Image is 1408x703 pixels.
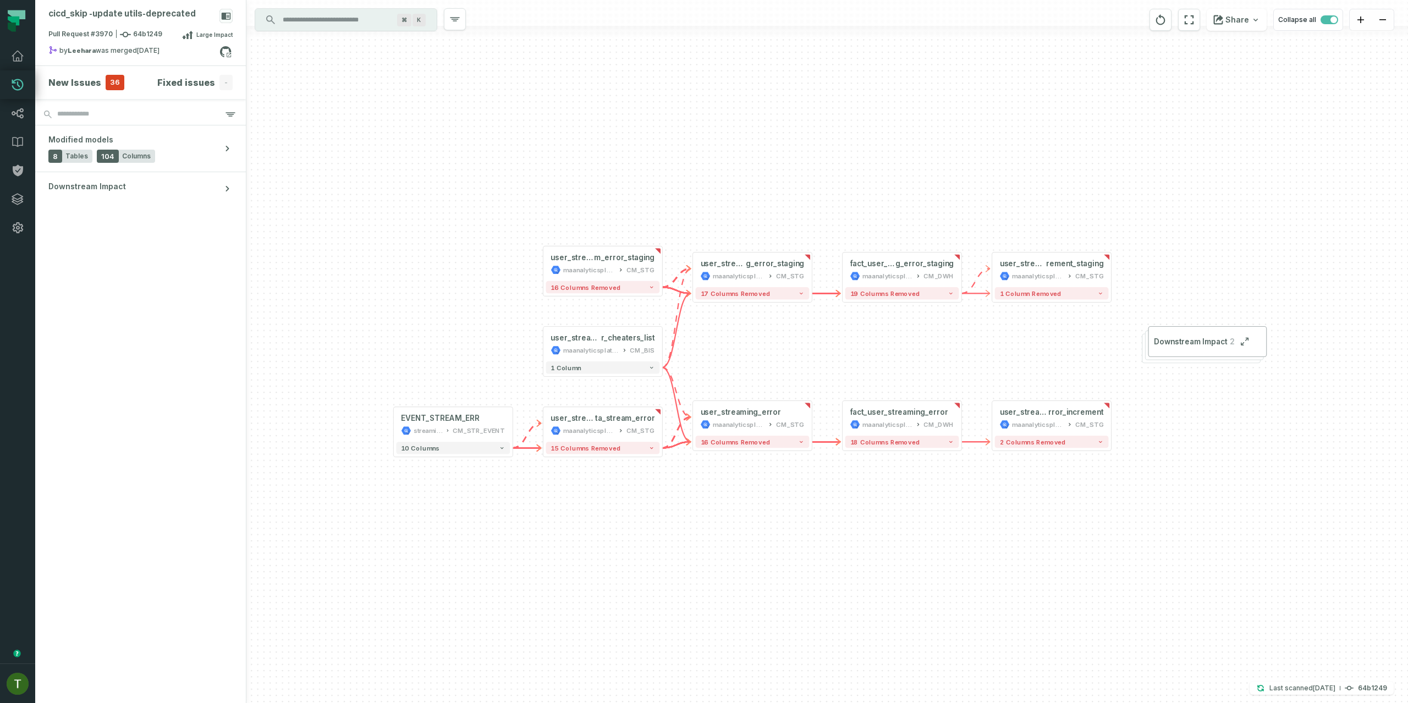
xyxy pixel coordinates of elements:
relative-time: Sep 1, 2025, 10:40 AM GMT+3 [137,46,159,54]
div: maanalyticsplatform [713,271,765,281]
span: user_streaming_error_pull_data_strea [551,252,594,262]
div: user_streaming_error_cheaters_list [551,333,654,343]
div: fact_user_streaming_error [850,407,948,417]
div: user_streaming_error_pull_data_stream_error [551,413,654,423]
button: Modified models8Tables104Columns [35,125,246,172]
span: Columns [122,152,151,161]
span: 10 columns [401,444,439,452]
span: 16 columns removed [551,283,620,290]
div: CM_BIS [630,345,654,355]
div: CM_STG [776,271,805,281]
span: user_streamin [701,259,746,268]
strong: Leehara [68,47,96,54]
div: cicd_skip - update utils- deprecated [48,9,196,19]
div: user_streaming_error [701,407,781,417]
button: New Issues36Fixed issues- [48,75,233,90]
div: EVENT_STREAM_ERR [401,413,480,423]
span: Modified models [48,134,113,145]
span: user_streaming_e [1000,407,1049,417]
g: Edge from bf718762d061d958405de92214c28ae1 to b54cdd8bbea117fca3f04b6a9d8cfcf8 [662,287,691,293]
button: zoom in [1350,9,1372,31]
div: user_streaming_error_increment [1000,407,1104,417]
span: Pull Request #3970 64b1249 [48,29,162,40]
span: 15 columns removed [551,444,620,452]
span: rement_staging [1046,259,1104,268]
span: r_cheaters_list [601,333,655,343]
div: maanalyticsplatform [1012,420,1064,430]
div: user_streaming_error_pull_data_stream_error_staging [551,252,654,262]
span: 17 columns removed [701,290,771,297]
span: Downstream Impact [1154,337,1228,347]
div: CM_STG [626,265,655,275]
span: user_streaming_erro [551,333,601,343]
div: maanalyticsplatform [1012,271,1064,281]
div: CM_STG [1075,420,1104,430]
span: g_error_staging [746,259,805,268]
span: ta_stream_error [595,413,654,423]
div: fact_user_streaming_error_staging [850,259,954,268]
div: maanalyticsplatform [563,345,619,355]
span: Downstream Impact [48,181,126,192]
div: maanalyticsplatform [862,271,912,281]
div: CM_STR_EVENT [453,426,505,436]
h4: New Issues [48,76,101,89]
span: 1 column [551,364,581,371]
g: Edge from fcc317c7b8f2776bb7610398703ae83c to dabe7265efa92dc470ec37cdaa9d5b63 [662,417,691,448]
button: Share [1207,9,1267,31]
img: avatar of Tomer Galun [7,673,29,695]
div: CM_DWH [923,271,954,281]
span: 18 columns removed [850,438,920,445]
span: user_streaming_error_inc [1000,259,1046,268]
relative-time: Sep 1, 2025, 10:54 AM GMT+3 [1313,684,1335,692]
span: 19 columns removed [850,290,920,297]
div: streamingdata [414,426,442,436]
div: by was merged [48,46,219,59]
g: Edge from 9a923736b7fcd01325ef36f1d3c2ad54 to dabe7265efa92dc470ec37cdaa9d5b63 [662,367,691,417]
span: g_error_staging [895,259,954,268]
div: maanalyticsplatform [563,426,615,436]
div: CM_STG [626,426,655,436]
button: Downstream Impact2 [1148,326,1267,357]
div: Tooltip anchor [12,649,22,658]
span: 2 columns removed [1000,438,1066,445]
div: CM_STG [776,420,805,430]
span: 2 [1227,337,1234,347]
span: fact_user_streamin [850,259,895,268]
span: - [219,75,233,90]
p: Last scanned [1269,683,1335,694]
g: Edge from 9a923736b7fcd01325ef36f1d3c2ad54 to b54cdd8bbea117fca3f04b6a9d8cfcf8 [662,268,691,367]
span: 8 [48,150,62,163]
div: CM_STG [1075,271,1104,281]
div: user_streaming_error_increment_staging [1000,259,1104,268]
button: zoom out [1372,9,1394,31]
button: Downstream Impact [35,172,246,205]
div: maanalyticsplatform [713,420,765,430]
span: m_error_staging [594,252,654,262]
span: user_streaming_error_pull_da [551,413,595,423]
button: Collapse all [1273,9,1343,31]
span: Press ⌘ + K to focus the search bar [397,14,411,26]
span: 104 [97,150,119,163]
div: CM_DWH [923,420,954,430]
h4: Fixed issues [157,76,215,89]
a: View on github [218,45,233,59]
span: 36 [106,75,124,90]
g: Edge from fcc317c7b8f2776bb7610398703ae83c to dabe7265efa92dc470ec37cdaa9d5b63 [662,442,691,448]
span: 1 column removed [1000,290,1061,297]
span: 16 columns removed [701,438,771,445]
span: Press ⌘ + K to focus the search bar [413,14,426,26]
div: user_streaming_error_staging [701,259,805,268]
div: maanalyticsplatform [563,265,615,275]
span: Tables [65,152,88,161]
g: Edge from 46c0d38d12967da4a615857a32aa4b39 to 73a5c4dab127662cec502eb82e2410cd [961,268,990,293]
span: rror_increment [1048,407,1103,417]
g: Edge from bf718762d061d958405de92214c28ae1 to b54cdd8bbea117fca3f04b6a9d8cfcf8 [662,268,691,287]
h4: 64b1249 [1358,685,1387,691]
g: Edge from 274ecf1b0c4ec5a4b9f5796a96333dd3 to fcc317c7b8f2776bb7610398703ae83c [513,423,541,448]
button: Last scanned[DATE] 10:54:18 AM64b1249 [1250,682,1394,695]
span: Large Impact [196,30,233,39]
div: maanalyticsplatform [862,420,912,430]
